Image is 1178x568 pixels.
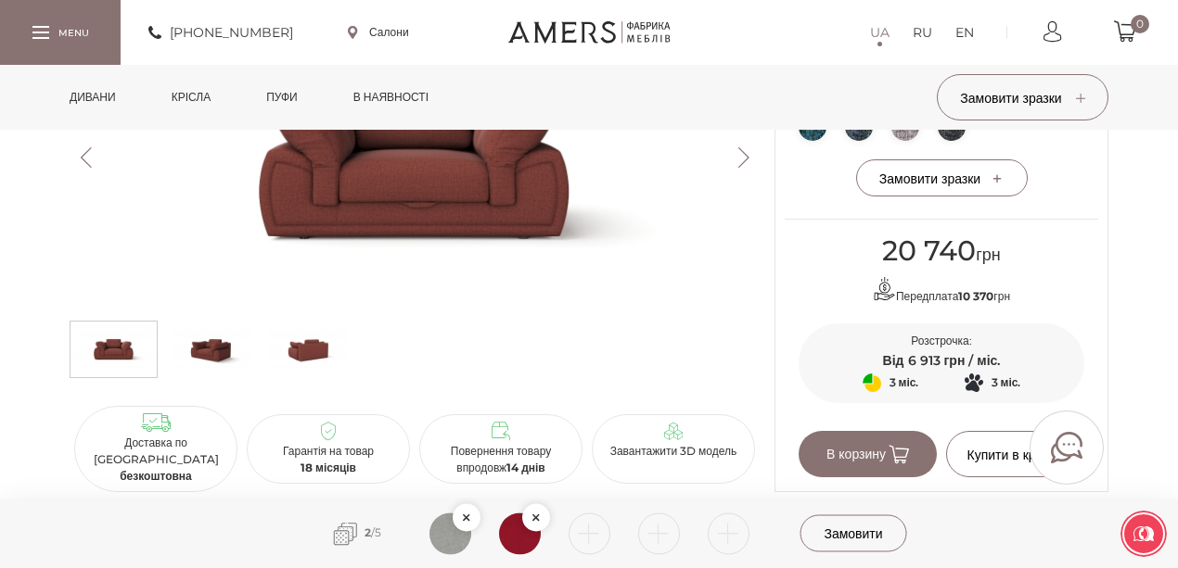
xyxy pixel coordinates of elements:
[958,289,993,303] b: 10 370
[955,21,974,44] a: EN
[856,159,1028,196] button: Замовити зразки
[883,352,904,369] span: Від
[301,461,356,474] b: 18 місяців
[429,512,471,554] img: 1576664823.jpg
[120,469,192,483] b: безкоштовна
[158,65,224,130] a: Крісла
[348,24,409,41] a: Салони
[967,447,1063,463] span: Купити в кредит
[908,352,941,369] span: 6 913
[70,4,760,311] img: Крісло ДЖЕММА -0
[879,170,1004,187] span: Замовити зразки
[73,326,154,372] img: Крісло ДЖЕММА s-0
[937,74,1108,120] button: Замовити зразки
[268,326,349,372] img: Крісло ДЖЕММА s-2
[339,65,442,130] a: в наявності
[800,515,907,552] button: Замовити
[992,372,1021,394] span: 3 міс.
[946,431,1084,477] button: Купити в кредит
[913,21,932,44] a: RU
[1131,15,1149,33] span: 0
[727,147,760,168] button: Next
[882,234,976,268] span: 20 740
[799,431,937,477] button: В корзину
[171,326,251,372] img: Крісло ДЖЕММА s-1
[960,90,1084,107] span: Замовити зразки
[254,443,403,476] p: Гарантія на товар
[148,21,293,44] a: [PHONE_NUMBER]
[599,443,748,460] p: Завантажити 3D модель
[427,443,575,476] p: Повернення товару впродовж
[882,245,1001,265] span: грн
[890,372,919,394] span: 3 міс.
[799,277,1084,305] p: Передплата грн
[944,352,1001,369] span: грн / міс.
[799,333,1084,349] p: Розстрочка:
[70,147,102,168] button: Previous
[82,435,230,485] p: Доставка по [GEOGRAPHIC_DATA]
[56,65,130,130] a: Дивани
[506,461,545,474] b: 14 днів
[801,516,906,551] span: Замовити
[252,65,312,130] a: Пуфи
[826,446,909,462] span: В корзину
[499,512,541,554] img: 1576662562.jpg
[870,21,890,44] a: UA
